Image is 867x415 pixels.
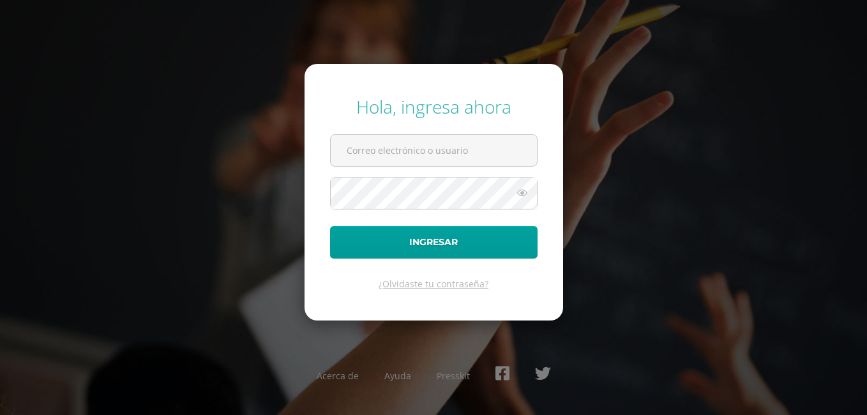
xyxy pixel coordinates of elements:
[330,94,538,119] div: Hola, ingresa ahora
[379,278,488,290] a: ¿Olvidaste tu contraseña?
[317,370,359,382] a: Acerca de
[331,135,537,166] input: Correo electrónico o usuario
[437,370,470,382] a: Presskit
[330,226,538,259] button: Ingresar
[384,370,411,382] a: Ayuda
